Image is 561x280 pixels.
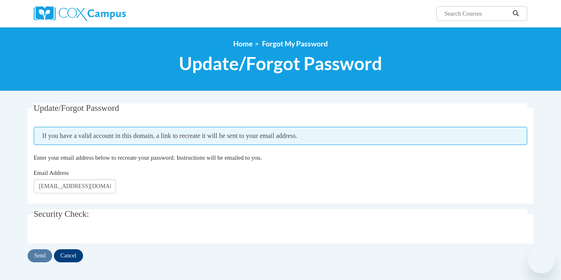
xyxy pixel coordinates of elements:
input: Cancel [54,249,83,262]
span: If you have a valid account in this domain, a link to recreate it will be sent to your email addr... [34,127,528,145]
input: Email [34,179,116,193]
span: Forgot My Password [262,39,328,48]
span: Enter your email address below to recreate your password. Instructions will be emailed to you. [34,154,262,161]
a: Home [233,39,253,48]
span: Update/Forgot Password [34,103,119,113]
button: Search [510,9,522,18]
span: Update/Forgot Password [179,53,382,74]
img: Cox Campus [34,6,126,21]
a: Cox Campus [34,6,190,21]
span: Email Address [34,170,69,176]
input: Search Courses [444,9,510,18]
span: Security Check: [34,209,89,219]
iframe: Button to launch messaging window [528,247,554,273]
